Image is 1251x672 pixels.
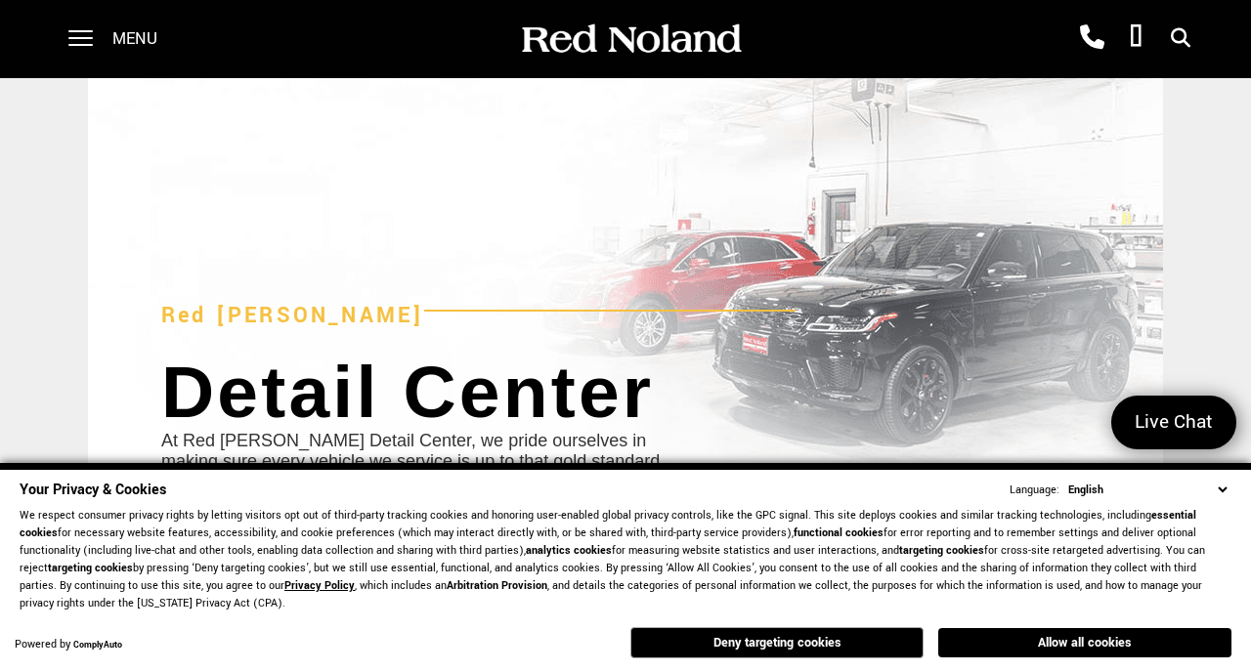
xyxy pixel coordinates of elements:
[938,628,1231,657] button: Allow all cookies
[20,507,1231,612] p: We respect consumer privacy rights by letting visitors opt out of third-party tracking cookies an...
[161,353,1090,431] h1: Detail Center
[1010,484,1059,496] div: Language:
[284,578,355,593] a: Privacy Policy
[1111,396,1236,449] a: Live Chat
[899,543,984,558] strong: targeting cookies
[794,525,884,540] strong: functional cookies
[73,639,122,651] a: ComplyAuto
[630,627,924,658] button: Deny targeting cookies
[518,22,743,57] img: Red Noland Auto Group
[526,543,612,558] strong: analytics cookies
[161,431,699,513] p: At Red [PERSON_NAME] Detail Center, we pride ourselves in making sure every vehicle we service is...
[48,561,133,575] strong: targeting cookies
[15,639,122,651] div: Powered by
[20,480,166,500] span: Your Privacy & Cookies
[1125,409,1223,436] span: Live Chat
[161,288,424,343] h2: Red [PERSON_NAME]
[447,578,547,593] strong: Arbitration Provision
[1063,481,1231,499] select: Language Select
